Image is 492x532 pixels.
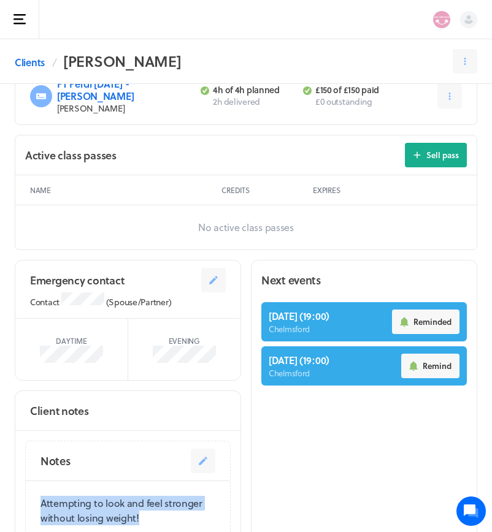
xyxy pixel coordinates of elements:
h2: Notes [40,452,71,469]
button: Reminded [392,310,459,334]
p: Find an answer quickly [17,191,229,205]
p: Attempting to look and feel stronger without losing weight! [40,496,215,525]
p: Name [30,185,217,195]
a: PT Perdi [DATE] - [PERSON_NAME] [57,77,134,103]
p: Contact (Spouse/Partner) [15,292,240,308]
p: Credits [221,185,308,195]
p: Expires [313,185,462,195]
p: [PERSON_NAME] [57,102,193,115]
button: Remind [401,354,459,378]
span: New conversation [79,150,147,160]
a: Clients [15,55,45,70]
img: PT Perdi - Sweat Smile Succeed [433,11,450,28]
p: £150 of £150 paid [315,85,398,96]
span: Sell pass [426,150,459,161]
h2: Active class passes [25,148,117,163]
h2: [PERSON_NAME] [63,49,181,74]
p: Daytime [56,336,86,346]
p: 4h of 4h planned [213,85,295,96]
iframe: gist-messenger-bubble-iframe [456,496,486,526]
p: £0 outstanding [315,96,398,108]
button: New conversation [19,143,226,167]
h2: Next events [261,272,321,289]
h2: We're here to help. Ask us anything! [18,82,227,121]
input: Search articles [36,211,219,235]
button: Sell pass [405,143,467,167]
p: No active class passes [15,205,477,249]
span: Reminded [413,316,452,327]
p: Evening [169,336,200,346]
span: 2h delivered [213,95,260,108]
h1: Hi [PERSON_NAME] [18,59,227,79]
span: Remind [423,360,452,371]
h2: Emergency contact [30,273,124,288]
button: PT Perdi - Sweat Smile Succeed [428,6,455,33]
nav: Breadcrumb [15,49,181,74]
h2: Client notes [30,403,89,419]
